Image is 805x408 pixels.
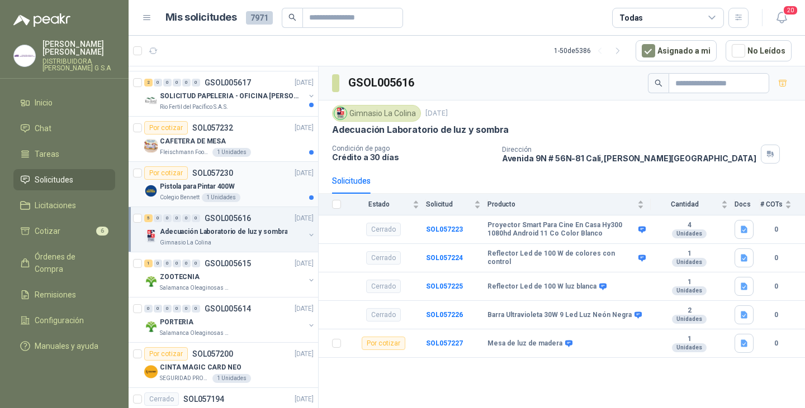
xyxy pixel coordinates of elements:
[651,249,728,258] b: 1
[192,350,233,358] p: SOL057200
[672,258,707,267] div: Unidades
[212,148,251,157] div: 1 Unidades
[425,108,448,119] p: [DATE]
[13,220,115,242] a: Cotizar6
[13,118,115,139] a: Chat
[144,79,153,87] div: 2
[362,337,405,350] div: Por cotizar
[672,315,707,324] div: Unidades
[651,306,728,315] b: 2
[192,169,233,177] p: SOL057230
[182,260,191,267] div: 0
[295,349,314,359] p: [DATE]
[173,79,181,87] div: 0
[42,40,115,56] p: [PERSON_NAME] [PERSON_NAME]
[760,253,792,263] b: 0
[144,229,158,243] img: Company Logo
[144,121,188,135] div: Por cotizar
[760,310,792,320] b: 0
[760,281,792,292] b: 0
[160,136,226,147] p: CAFETERA DE MESA
[13,143,115,165] a: Tareas
[183,395,224,403] p: SOL057194
[154,260,162,267] div: 0
[96,227,108,236] span: 6
[426,200,472,208] span: Solicitud
[205,305,251,313] p: GSOL005614
[160,329,230,338] p: Salamanca Oleaginosas SAS
[295,123,314,133] p: [DATE]
[35,122,51,135] span: Chat
[288,13,296,21] span: search
[332,152,493,162] p: Crédito a 30 días
[426,282,463,290] a: SOL057225
[182,214,191,222] div: 0
[144,212,316,247] a: 5 0 0 0 0 0 GSOL005616[DATE] Company LogoAdecuación Laboratorio de luz y sombraGimnasio La Colina
[182,305,191,313] div: 0
[160,238,211,247] p: Gimnasio La Colina
[502,153,756,163] p: Avenida 9N # 56N-81 Cali , [PERSON_NAME][GEOGRAPHIC_DATA]
[672,286,707,295] div: Unidades
[651,335,728,344] b: 1
[13,246,115,280] a: Órdenes de Compra
[295,258,314,269] p: [DATE]
[205,214,251,222] p: GSOL005616
[144,302,316,338] a: 0 0 0 0 0 0 GSOL005614[DATE] Company LogoPORTERIASalamanca Oleaginosas SAS
[332,175,371,187] div: Solicitudes
[487,339,562,348] b: Mesa de luz de madera
[160,284,230,292] p: Salamanca Oleaginosas SAS
[332,105,421,122] div: Gimnasio La Colina
[554,42,627,60] div: 1 - 50 de 5386
[144,305,153,313] div: 0
[426,311,463,319] a: SOL057226
[35,314,84,327] span: Configuración
[160,227,287,237] p: Adecuación Laboratorio de luz y sombra
[13,335,115,357] a: Manuales y ayuda
[35,97,53,109] span: Inicio
[35,148,59,160] span: Tareas
[144,257,316,292] a: 1 0 0 0 0 0 GSOL005615[DATE] Company LogoZOOTECNIASalamanca Oleaginosas SAS
[636,40,717,61] button: Asignado a mi
[144,94,158,107] img: Company Logo
[655,79,662,87] span: search
[366,280,401,293] div: Cerrado
[42,58,115,71] p: DISTRIBUIDORA [PERSON_NAME] G S.A
[192,79,200,87] div: 0
[13,310,115,331] a: Configuración
[35,225,60,237] span: Cotizar
[487,200,635,208] span: Producto
[366,251,401,265] div: Cerrado
[144,347,188,361] div: Por cotizar
[651,194,735,215] th: Cantidad
[163,305,172,313] div: 0
[144,214,153,222] div: 5
[212,374,251,383] div: 1 Unidades
[760,200,783,208] span: # COTs
[129,117,318,162] a: Por cotizarSOL057232[DATE] Company LogoCAFETERA DE MESAFleischmann Foods S.A.1 Unidades
[144,320,158,333] img: Company Logo
[144,139,158,152] img: Company Logo
[154,305,162,313] div: 0
[160,103,228,112] p: Rio Fertil del Pacífico S.A.S.
[160,272,200,282] p: ZOOTECNIA
[144,392,179,406] div: Cerrado
[672,343,707,352] div: Unidades
[192,305,200,313] div: 0
[160,374,210,383] p: SEGURIDAD PROVISER LTDA
[13,284,115,305] a: Remisiones
[426,225,463,233] a: SOL057223
[205,260,251,267] p: GSOL005615
[35,340,98,352] span: Manuales y ayuda
[144,184,158,198] img: Company Logo
[487,221,636,238] b: Proyector Smart Para Cine En Casa Hy300 1080hd Android 11 Co Color Blanco
[144,166,188,180] div: Por cotizar
[760,194,805,215] th: # COTs
[35,174,73,186] span: Solicitudes
[165,9,237,26] h1: Mis solicitudes
[366,308,401,321] div: Cerrado
[619,12,643,24] div: Todas
[760,338,792,349] b: 0
[144,76,316,112] a: 2 0 0 0 0 0 GSOL005617[DATE] Company LogoSOLICITUD PAPELERIA - OFICINA [PERSON_NAME]Rio Fertil de...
